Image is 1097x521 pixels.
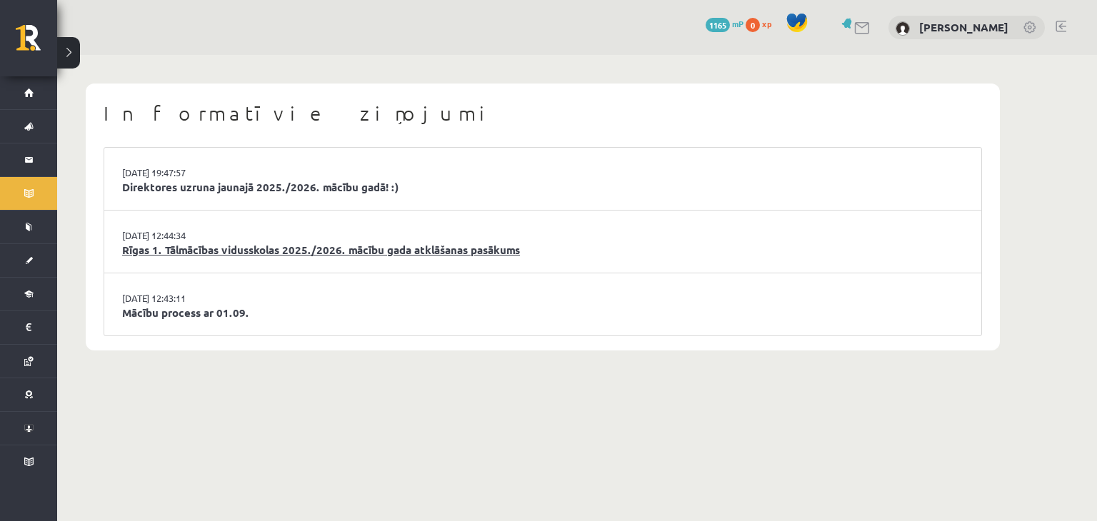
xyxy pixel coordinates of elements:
img: Marta Laķe [896,21,910,36]
span: xp [762,18,771,29]
a: [DATE] 12:44:34 [122,228,229,243]
span: 0 [746,18,760,32]
a: [DATE] 19:47:57 [122,166,229,180]
a: Rīgas 1. Tālmācības vidusskola [16,25,57,61]
a: [DATE] 12:43:11 [122,291,229,305]
span: 1165 [706,18,730,32]
a: [PERSON_NAME] [919,20,1008,34]
a: 1165 mP [706,18,743,29]
a: Direktores uzruna jaunajā 2025./2026. mācību gadā! :) [122,179,963,196]
a: 0 xp [746,18,778,29]
a: Rīgas 1. Tālmācības vidusskolas 2025./2026. mācību gada atklāšanas pasākums [122,242,963,258]
h1: Informatīvie ziņojumi [104,101,982,126]
span: mP [732,18,743,29]
a: Mācību process ar 01.09. [122,305,963,321]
